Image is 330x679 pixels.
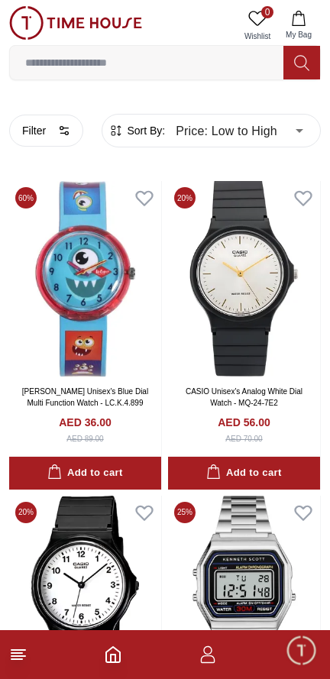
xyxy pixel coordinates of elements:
[9,115,83,147] button: Filter
[261,6,273,18] span: 0
[22,387,148,407] a: [PERSON_NAME] Unisex's Blue Dial Multi Function Watch - LC.K.4.899
[15,431,289,460] div: Timehousecompany
[165,109,314,152] div: Price: Low to High
[277,6,321,45] button: My Bag
[218,415,270,430] h4: AED 56.00
[9,181,161,377] img: Lee Cooper Unisex's Blue Dial Multi Function Watch - LC.K.4.899
[9,457,161,490] button: Add to cart
[104,645,122,664] a: Home
[108,123,165,138] button: Sort By:
[65,659,96,671] span: Home
[280,29,318,40] span: My Bag
[174,187,196,209] span: 20 %
[174,502,196,523] span: 25 %
[238,31,277,42] span: Wishlist
[15,187,37,209] span: 60 %
[17,16,47,47] img: Company logo
[168,457,320,490] button: Add to cart
[225,433,262,445] div: AED 70.00
[211,659,281,671] span: Conversation
[15,467,315,500] div: Find your dream watch—experts ready to assist!
[186,387,302,407] a: CASIO Unisex's Analog White Dial Watch - MQ-24-7E2
[47,464,122,482] div: Add to cart
[67,539,288,559] span: Chat with us now
[163,626,328,677] div: Conversation
[59,415,111,430] h4: AED 36.00
[2,626,160,677] div: Home
[284,15,315,46] em: Minimize
[206,464,281,482] div: Add to cart
[285,634,319,668] div: Chat Widget
[15,519,315,580] div: Chat with us now
[9,6,142,40] img: ...
[168,181,320,377] img: CASIO Unisex's Analog White Dial Watch - MQ-24-7E2
[66,433,103,445] div: AED 89.00
[15,502,37,523] span: 20 %
[124,123,165,138] span: Sort By:
[238,6,277,45] a: 0Wishlist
